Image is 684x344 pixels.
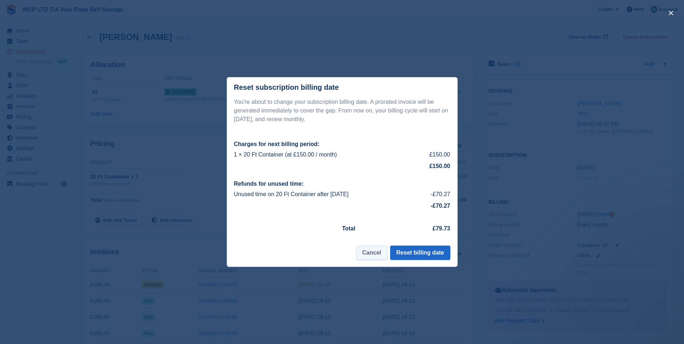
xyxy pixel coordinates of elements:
[356,246,387,260] button: Cancel
[234,189,419,200] td: Unused time on 20 Ft Container after [DATE]
[234,141,450,147] h2: Charges for next billing period:
[429,163,450,169] strong: £150.00
[234,83,339,92] div: Reset subscription billing date
[414,149,450,160] td: £150.00
[234,149,414,160] td: 1 × 20 Ft Container (at £150.00 / month)
[390,246,450,260] button: Reset billing date
[419,189,450,200] td: -£70.27
[431,203,450,209] strong: -£70.27
[342,225,356,231] strong: Total
[665,7,677,19] button: close
[433,225,450,231] strong: £79.73
[234,181,450,187] h2: Refunds for unused time:
[234,98,450,124] p: You're about to change your subscription billing date. A prorated invoice will be generated immed...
